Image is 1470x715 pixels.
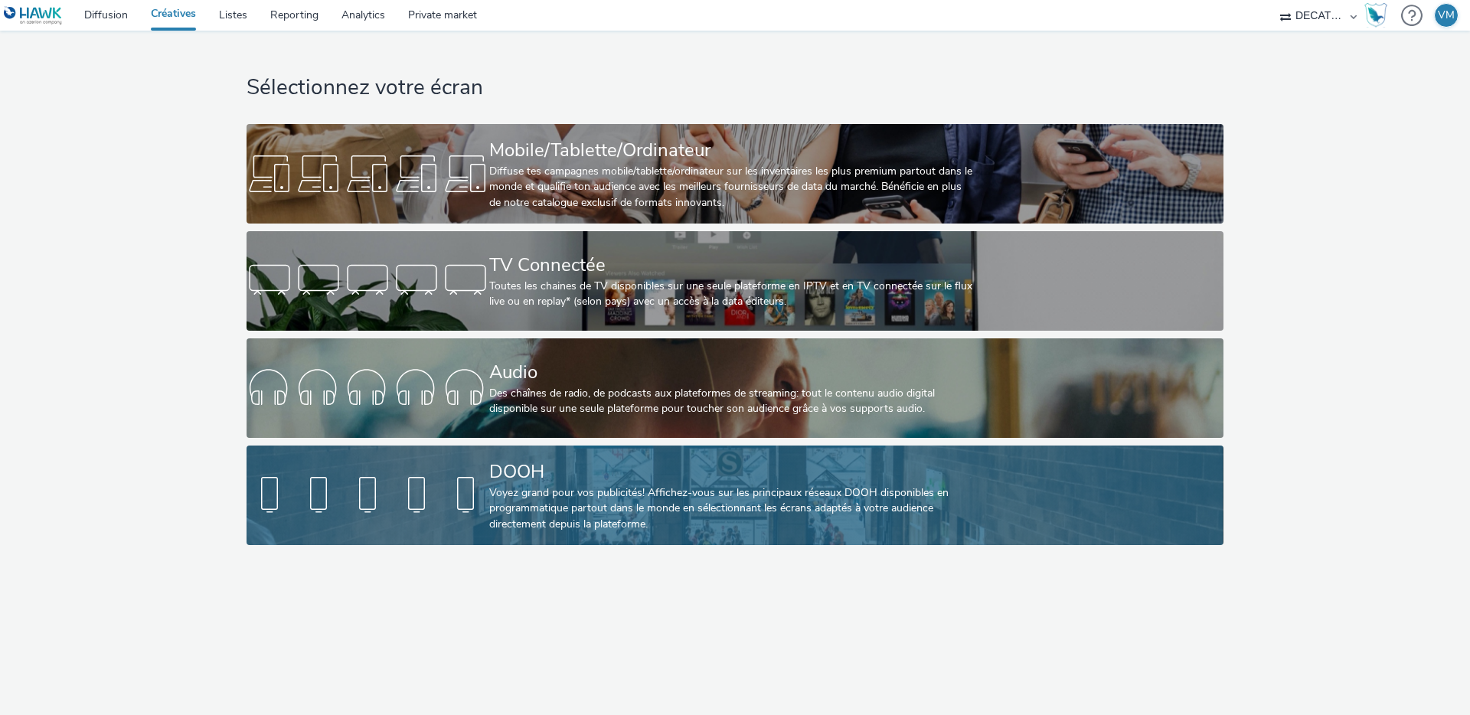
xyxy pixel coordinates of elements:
div: Des chaînes de radio, de podcasts aux plateformes de streaming: tout le contenu audio digital dis... [489,386,975,417]
div: Voyez grand pour vos publicités! Affichez-vous sur les principaux réseaux DOOH disponibles en pro... [489,485,975,532]
a: Mobile/Tablette/OrdinateurDiffuse tes campagnes mobile/tablette/ordinateur sur les inventaires le... [247,124,1223,224]
div: Diffuse tes campagnes mobile/tablette/ordinateur sur les inventaires les plus premium partout dan... [489,164,975,211]
a: TV ConnectéeToutes les chaines de TV disponibles sur une seule plateforme en IPTV et en TV connec... [247,231,1223,331]
a: AudioDes chaînes de radio, de podcasts aux plateformes de streaming: tout le contenu audio digita... [247,338,1223,438]
img: Hawk Academy [1364,3,1387,28]
div: DOOH [489,459,975,485]
div: VM [1438,4,1455,27]
div: Audio [489,359,975,386]
a: DOOHVoyez grand pour vos publicités! Affichez-vous sur les principaux réseaux DOOH disponibles en... [247,446,1223,545]
a: Hawk Academy [1364,3,1393,28]
div: TV Connectée [489,252,975,279]
img: undefined Logo [4,6,63,25]
div: Toutes les chaines de TV disponibles sur une seule plateforme en IPTV et en TV connectée sur le f... [489,279,975,310]
h1: Sélectionnez votre écran [247,73,1223,103]
div: Mobile/Tablette/Ordinateur [489,137,975,164]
